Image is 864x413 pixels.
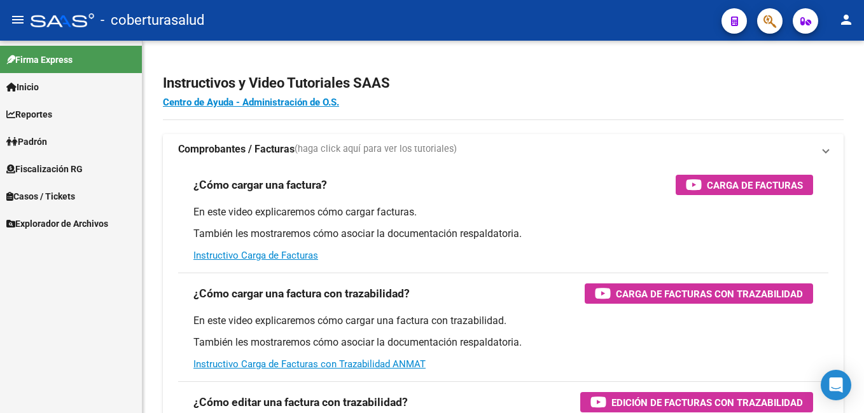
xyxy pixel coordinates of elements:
[6,217,108,231] span: Explorador de Archivos
[611,395,803,410] span: Edición de Facturas con Trazabilidad
[839,12,854,27] mat-icon: person
[295,142,457,156] span: (haga click aquí para ver los tutoriales)
[163,134,844,165] mat-expansion-panel-header: Comprobantes / Facturas(haga click aquí para ver los tutoriales)
[707,177,803,193] span: Carga de Facturas
[616,286,803,302] span: Carga de Facturas con Trazabilidad
[6,135,47,149] span: Padrón
[676,175,813,195] button: Carga de Facturas
[193,205,813,219] p: En este video explicaremos cómo cargar facturas.
[193,250,318,261] a: Instructivo Carga de Facturas
[193,335,813,349] p: También les mostraremos cómo asociar la documentación respaldatoria.
[6,162,83,176] span: Fiscalización RG
[6,107,52,121] span: Reportes
[193,393,408,411] h3: ¿Cómo editar una factura con trazabilidad?
[193,358,426,370] a: Instructivo Carga de Facturas con Trazabilidad ANMAT
[821,370,851,400] div: Open Intercom Messenger
[193,176,327,194] h3: ¿Cómo cargar una factura?
[6,53,73,67] span: Firma Express
[6,80,39,94] span: Inicio
[178,142,295,156] strong: Comprobantes / Facturas
[193,314,813,328] p: En este video explicaremos cómo cargar una factura con trazabilidad.
[193,227,813,241] p: También les mostraremos cómo asociar la documentación respaldatoria.
[580,392,813,412] button: Edición de Facturas con Trazabilidad
[10,12,25,27] mat-icon: menu
[193,285,410,302] h3: ¿Cómo cargar una factura con trazabilidad?
[163,71,844,95] h2: Instructivos y Video Tutoriales SAAS
[101,6,204,34] span: - coberturasalud
[163,97,339,108] a: Centro de Ayuda - Administración de O.S.
[6,189,75,203] span: Casos / Tickets
[585,283,813,304] button: Carga de Facturas con Trazabilidad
